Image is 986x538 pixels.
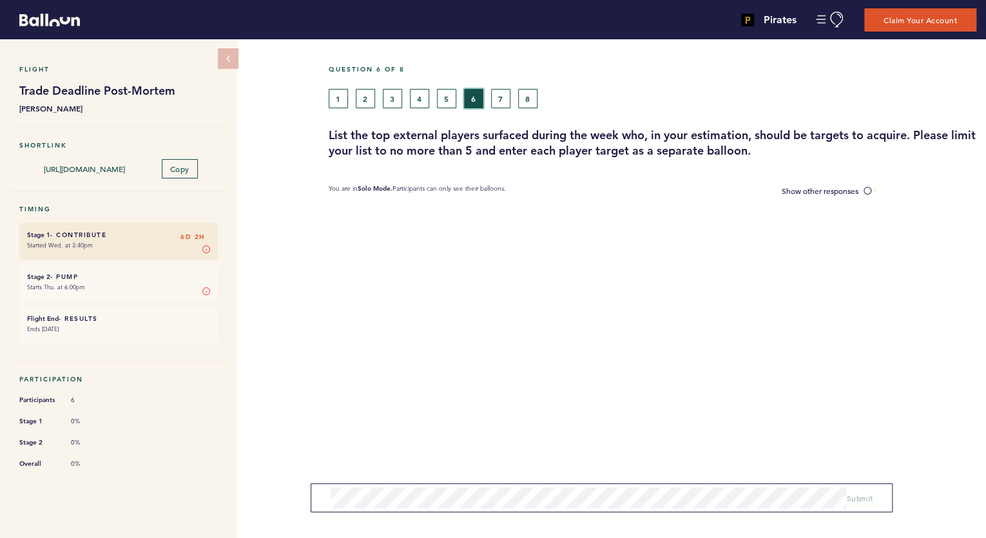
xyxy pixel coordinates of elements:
[518,89,537,108] button: 8
[19,14,80,26] svg: Balloon
[10,13,80,26] a: Balloon
[71,459,110,468] span: 0%
[782,186,858,196] span: Show other responses
[864,8,976,32] button: Claim Your Account
[19,436,58,449] span: Stage 2
[19,65,218,73] h5: Flight
[816,12,845,28] button: Manage Account
[27,283,85,291] time: Starts Thu. at 6:00pm
[162,159,198,178] button: Copy
[27,241,93,249] time: Started Wed. at 3:40pm
[19,394,58,407] span: Participants
[437,89,456,108] button: 5
[19,141,218,149] h5: Shortlink
[19,205,218,213] h5: Timing
[19,457,58,470] span: Overall
[71,396,110,405] span: 6
[329,65,976,73] h5: Question 6 of 8
[764,12,797,28] h4: Pirates
[410,89,429,108] button: 4
[383,89,402,108] button: 3
[356,89,375,108] button: 2
[19,83,218,99] h1: Trade Deadline Post-Mortem
[27,231,210,239] h6: - Contribute
[491,89,510,108] button: 7
[329,128,976,159] h3: List the top external players surfaced during the week who, in your estimation, should be targets...
[170,164,189,174] span: Copy
[19,375,218,383] h5: Participation
[71,438,110,447] span: 0%
[19,102,218,115] b: [PERSON_NAME]
[27,314,59,323] small: Flight End
[19,415,58,428] span: Stage 1
[464,89,483,108] button: 6
[71,417,110,426] span: 0%
[27,325,59,333] time: Ends [DATE]
[27,314,210,323] h6: - Results
[180,231,205,244] span: 6D 2H
[27,273,50,281] small: Stage 2
[358,184,392,193] b: Solo Mode.
[846,492,873,504] button: Submit
[329,89,348,108] button: 1
[329,184,506,198] p: You are in Participants can only see their balloons.
[27,273,210,281] h6: - Pump
[27,231,50,239] small: Stage 1
[846,493,873,503] span: Submit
